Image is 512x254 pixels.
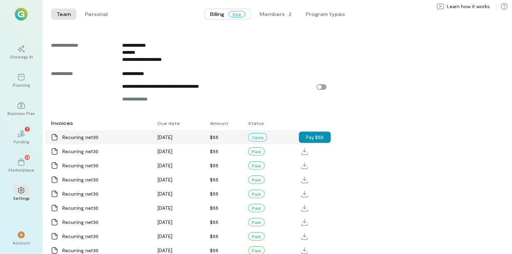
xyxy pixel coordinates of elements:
div: Paid [248,175,264,184]
div: Paid [248,204,264,212]
span: Learn how it works [447,3,490,10]
div: Recurring net30 [62,148,149,155]
span: [DATE] [158,247,172,253]
div: Planning [13,82,30,88]
div: Marketplace [8,167,34,173]
div: *Account [8,226,34,251]
span: $55 [210,247,218,253]
a: Growegy AI [8,40,34,65]
div: Paid [248,147,264,156]
div: Paid [248,161,264,170]
button: Members · 2 [254,8,297,20]
div: Settings [13,195,30,201]
span: Billing [210,11,224,18]
div: Business Plan [7,110,35,116]
span: [DATE] [158,177,172,183]
span: $55 [210,162,218,168]
span: $55 [210,191,218,197]
div: Recurring net30 [62,233,149,240]
span: [DATE] [158,148,172,154]
span: [DATE] [158,233,172,239]
a: Business Plan [8,96,34,122]
div: Paid [248,190,264,198]
a: Planning [8,68,34,93]
div: Recurring net30 [62,219,149,226]
div: Due date [153,117,205,129]
div: Recurring net30 [62,204,149,212]
div: Growegy AI [10,54,33,59]
span: 13 [25,154,29,160]
button: BillingDue [204,8,251,20]
div: Funding [13,139,29,144]
span: $55 [210,205,218,211]
span: [DATE] [158,162,172,168]
div: Status [244,117,299,129]
button: Pay $55 [299,132,331,143]
span: $55 [210,134,218,140]
div: Recurring net30 [62,134,149,141]
a: Marketplace [8,153,34,178]
span: [DATE] [158,191,172,197]
div: Recurring net30 [62,190,149,197]
button: Program types [300,8,351,20]
span: [DATE] [158,205,172,211]
div: Paid [248,232,264,241]
span: Due [228,11,245,17]
div: Paid [248,218,264,226]
span: $55 [210,219,218,225]
button: Team [51,8,76,20]
div: Recurring net30 [62,176,149,183]
div: Members · 2 [260,11,291,18]
div: Invoices [47,116,153,130]
span: $55 [210,148,218,154]
div: Recurring net30 [62,247,149,254]
span: 7 [26,126,29,132]
div: Open [248,133,267,142]
a: Settings [8,181,34,207]
a: Funding [8,125,34,150]
div: Amount [206,117,244,129]
span: [DATE] [158,219,172,225]
span: $55 [210,177,218,183]
div: Recurring net30 [62,162,149,169]
div: Account [13,240,30,246]
span: [DATE] [158,134,172,140]
button: Personal [79,8,113,20]
span: $55 [210,233,218,239]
